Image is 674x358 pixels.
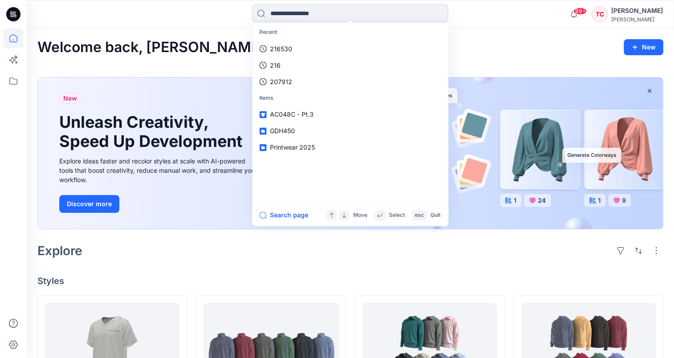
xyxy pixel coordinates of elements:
p: esc [414,211,424,220]
div: TC [592,6,608,22]
p: 216530 [270,44,292,53]
a: GDH450 [254,123,446,139]
span: 99+ [573,8,587,15]
a: 207912 [254,73,446,90]
h4: Styles [37,276,663,286]
p: Select [388,211,404,220]
div: [PERSON_NAME] [611,5,663,16]
a: Printwear 2025 [254,139,446,156]
a: 216 [254,57,446,73]
button: New [624,39,663,55]
a: AC048C - Pt.3 [254,106,446,123]
h2: Explore [37,244,82,258]
span: Printwear 2025 [270,144,315,151]
button: Search page [259,210,308,220]
p: Move [353,211,367,220]
p: 216 [270,61,281,70]
p: 207912 [270,77,292,86]
a: 216530 [254,41,446,57]
p: Recent [254,24,446,41]
p: Quit [430,211,440,220]
p: Items [254,90,446,106]
button: Discover more [59,195,119,213]
span: New [63,93,77,104]
h2: Welcome back, [PERSON_NAME] [37,39,265,56]
div: Explore ideas faster and recolor styles at scale with AI-powered tools that boost creativity, red... [59,156,260,184]
a: Discover more [59,195,260,213]
h1: Unleash Creativity, Speed Up Development [59,113,246,151]
span: GDH450 [270,127,295,135]
span: AC048C - Pt.3 [270,111,314,118]
div: [PERSON_NAME] [611,16,663,23]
